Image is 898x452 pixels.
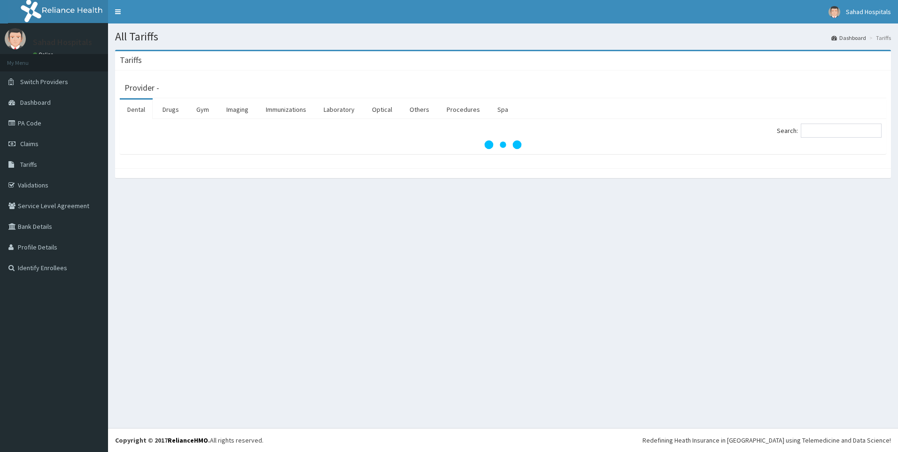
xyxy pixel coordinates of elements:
[484,126,522,164] svg: audio-loading
[120,56,142,64] h3: Tariffs
[846,8,891,16] span: Sahad Hospitals
[108,428,898,452] footer: All rights reserved.
[439,100,488,119] a: Procedures
[867,34,891,42] li: Tariffs
[189,100,217,119] a: Gym
[258,100,314,119] a: Immunizations
[364,100,400,119] a: Optical
[120,100,153,119] a: Dental
[115,436,210,444] strong: Copyright © 2017 .
[20,98,51,107] span: Dashboard
[316,100,362,119] a: Laboratory
[20,160,37,169] span: Tariffs
[115,31,891,43] h1: All Tariffs
[33,38,92,47] p: Sahad Hospitals
[5,28,26,49] img: User Image
[219,100,256,119] a: Imaging
[777,124,882,138] label: Search:
[20,78,68,86] span: Switch Providers
[124,84,159,92] h3: Provider -
[402,100,437,119] a: Others
[33,51,55,58] a: Online
[643,436,891,445] div: Redefining Heath Insurance in [GEOGRAPHIC_DATA] using Telemedicine and Data Science!
[490,100,516,119] a: Spa
[155,100,186,119] a: Drugs
[20,140,39,148] span: Claims
[168,436,208,444] a: RelianceHMO
[831,34,866,42] a: Dashboard
[801,124,882,138] input: Search:
[828,6,840,18] img: User Image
